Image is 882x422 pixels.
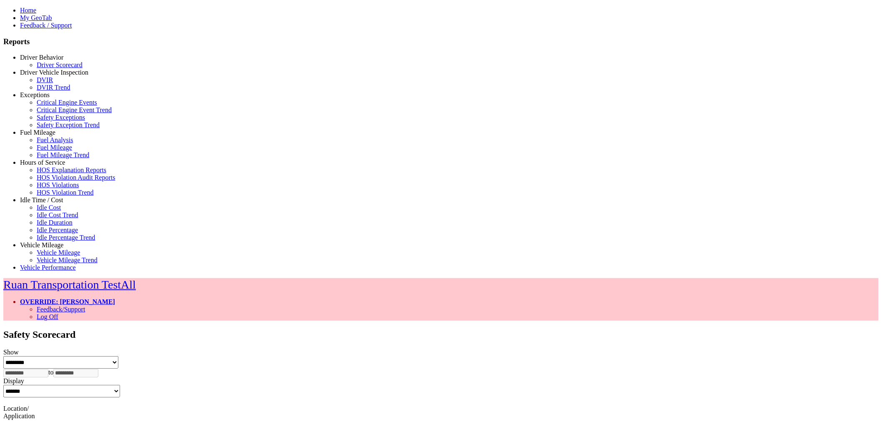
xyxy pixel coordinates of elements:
a: Home [20,7,36,14]
a: Idle Percentage Trend [37,234,95,241]
a: Idle Percentage [37,226,78,234]
a: Critical Engine Events [37,99,97,106]
a: Vehicle Mileage [20,241,63,249]
a: Critical Engine Event Trend [37,106,112,113]
a: Fuel Mileage [20,129,55,136]
a: Ruan Transportation TestAll [3,278,136,291]
a: Feedback / Support [20,22,72,29]
a: Log Off [37,313,58,320]
a: Fuel Analysis [37,136,73,143]
a: Idle Duration [37,219,73,226]
a: Driver Scorecard [37,61,83,68]
a: Safety Exceptions [37,114,85,121]
span: to [48,369,53,376]
a: Idle Time / Cost [20,196,63,203]
a: OVERRIDE: [PERSON_NAME] [20,298,115,305]
h2: Safety Scorecard [3,329,879,340]
a: HOS Explanation Reports [37,166,106,173]
a: Fuel Mileage Trend [37,151,89,158]
label: Display [3,377,24,384]
a: Hours of Service [20,159,65,166]
a: HOS Violation Trend [37,189,94,196]
a: Driver Behavior [20,54,63,61]
a: HOS Violation Audit Reports [37,174,115,181]
a: Idle Cost Trend [37,211,78,219]
a: Feedback/Support [37,306,85,313]
a: Idle Cost [37,204,61,211]
a: Vehicle Mileage Trend [37,256,98,264]
a: Exceptions [20,91,50,98]
a: Fuel Mileage [37,144,72,151]
a: Vehicle Mileage [37,249,80,256]
label: Location/ Application [3,405,35,419]
a: DVIR [37,76,53,83]
h3: Reports [3,37,879,46]
a: Safety Exception Trend [37,121,100,128]
a: DVIR Trend [37,84,70,91]
a: Vehicle Performance [20,264,76,271]
label: Show [3,349,18,356]
a: Driver Vehicle Inspection [20,69,88,76]
a: HOS Violations [37,181,79,188]
a: My GeoTab [20,14,52,21]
